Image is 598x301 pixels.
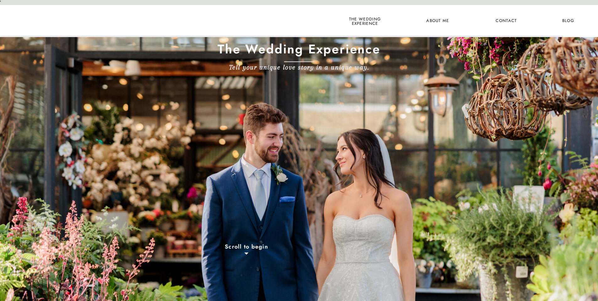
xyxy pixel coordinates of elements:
a: Contact [495,17,518,25]
a: Scroll to begin [199,244,294,252]
h1: The Wedding Experience [187,41,411,60]
a: the wedding experience [348,17,382,25]
b: Tell your unique love story in a unique way. [229,63,369,71]
a: Blog [557,17,580,25]
a: About Me [423,17,453,25]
